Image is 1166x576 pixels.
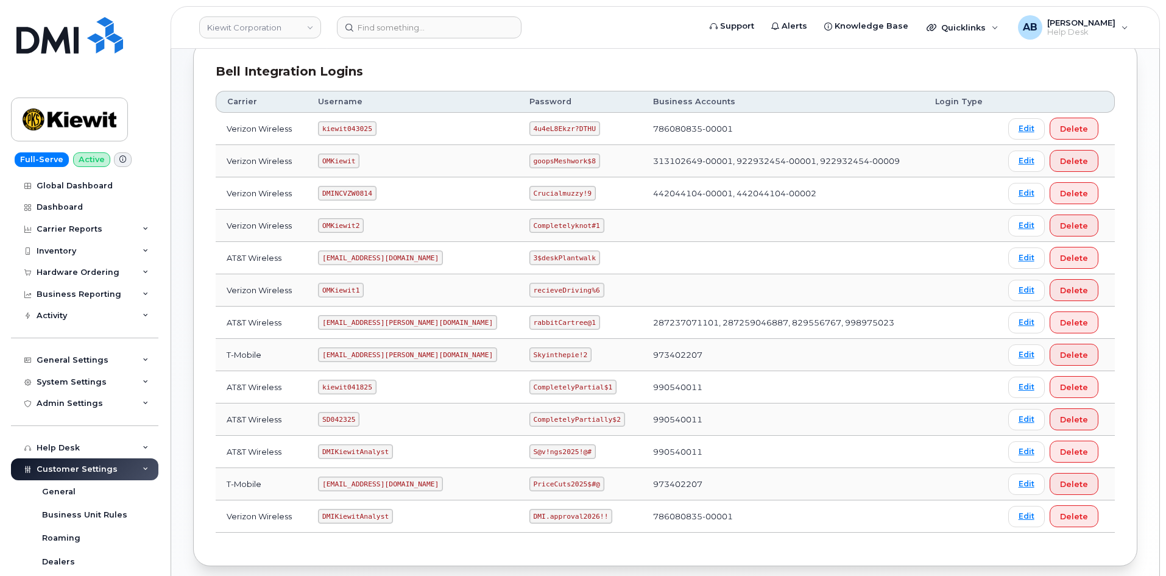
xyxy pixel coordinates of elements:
[529,186,596,201] code: Crucialmuzzy!9
[216,274,307,307] td: Verizon Wireless
[216,113,307,145] td: Verizon Wireless
[720,20,754,32] span: Support
[529,347,592,362] code: Skyinthepie!2
[1060,511,1088,522] span: Delete
[318,283,364,297] code: OMKiewit1
[924,91,997,113] th: Login Type
[1008,312,1045,333] a: Edit
[216,404,307,436] td: AT&T Wireless
[1008,280,1045,301] a: Edit
[318,251,443,265] code: [EMAIL_ADDRESS][DOMAIN_NAME]
[1008,183,1045,204] a: Edit
[318,121,376,136] code: kiewit043025
[701,14,763,38] a: Support
[1050,311,1098,333] button: Delete
[318,477,443,491] code: [EMAIL_ADDRESS][DOMAIN_NAME]
[216,436,307,468] td: AT&T Wireless
[318,380,376,394] code: kiewit041825
[918,15,1007,40] div: Quicklinks
[529,283,604,297] code: recieveDriving%6
[1023,20,1037,35] span: AB
[216,63,1115,80] div: Bell Integration Logins
[1008,118,1045,140] a: Edit
[1008,474,1045,495] a: Edit
[1050,473,1098,495] button: Delete
[529,444,596,459] code: S@v!ngs2025!@#
[941,23,986,32] span: Quicklinks
[642,91,924,113] th: Business Accounts
[529,380,617,394] code: CompletelyPartial$1
[1060,478,1088,490] span: Delete
[216,145,307,177] td: Verizon Wireless
[529,121,600,136] code: 4u4eL8Ekzr?DTHU
[216,210,307,242] td: Verizon Wireless
[1060,123,1088,135] span: Delete
[1060,252,1088,264] span: Delete
[318,347,497,362] code: [EMAIL_ADDRESS][PERSON_NAME][DOMAIN_NAME]
[1060,317,1088,329] span: Delete
[216,307,307,339] td: AT&T Wireless
[1008,506,1045,527] a: Edit
[529,218,604,233] code: Completelyknot#1
[1008,247,1045,269] a: Edit
[1050,215,1098,236] button: Delete
[518,91,642,113] th: Password
[835,20,908,32] span: Knowledge Base
[529,315,600,330] code: rabbitCartree@1
[1050,376,1098,398] button: Delete
[199,16,321,38] a: Kiewit Corporation
[1047,27,1115,37] span: Help Desk
[642,371,924,404] td: 990540011
[816,14,917,38] a: Knowledge Base
[642,404,924,436] td: 990540011
[318,412,359,427] code: SD042325
[1050,408,1098,430] button: Delete
[1060,446,1088,458] span: Delete
[1050,182,1098,204] button: Delete
[1050,344,1098,366] button: Delete
[529,154,600,168] code: goopsMeshwork$8
[216,371,307,404] td: AT&T Wireless
[318,509,393,524] code: DMIKiewitAnalyst
[1060,349,1088,361] span: Delete
[782,20,807,32] span: Alerts
[1060,155,1088,167] span: Delete
[307,91,518,113] th: Username
[318,218,364,233] code: OMKiewit2
[1060,414,1088,425] span: Delete
[1050,441,1098,463] button: Delete
[642,177,924,210] td: 442044104-00001, 442044104-00002
[1060,382,1088,393] span: Delete
[216,468,307,500] td: T-Mobile
[642,339,924,371] td: 973402207
[642,307,924,339] td: 287237071101, 287259046887, 829556767, 998975023
[763,14,816,38] a: Alerts
[1113,523,1157,567] iframe: Messenger Launcher
[1050,150,1098,172] button: Delete
[216,177,307,210] td: Verizon Wireless
[1008,215,1045,236] a: Edit
[1008,409,1045,430] a: Edit
[1050,505,1098,527] button: Delete
[318,154,359,168] code: OMKiewit
[1050,279,1098,301] button: Delete
[1008,377,1045,398] a: Edit
[318,444,393,459] code: DMIKiewitAnalyst
[642,113,924,145] td: 786080835-00001
[216,339,307,371] td: T-Mobile
[216,91,307,113] th: Carrier
[529,412,625,427] code: CompletelyPartially$2
[1009,15,1137,40] div: Adam Bake
[529,477,604,491] code: PriceCuts2025$#@
[1050,247,1098,269] button: Delete
[642,500,924,533] td: 786080835-00001
[1060,285,1088,296] span: Delete
[1008,151,1045,172] a: Edit
[642,468,924,500] td: 973402207
[642,436,924,468] td: 990540011
[318,315,497,330] code: [EMAIL_ADDRESS][PERSON_NAME][DOMAIN_NAME]
[1047,18,1115,27] span: [PERSON_NAME]
[216,242,307,274] td: AT&T Wireless
[529,251,600,265] code: 3$deskPlantwalk
[216,500,307,533] td: Verizon Wireless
